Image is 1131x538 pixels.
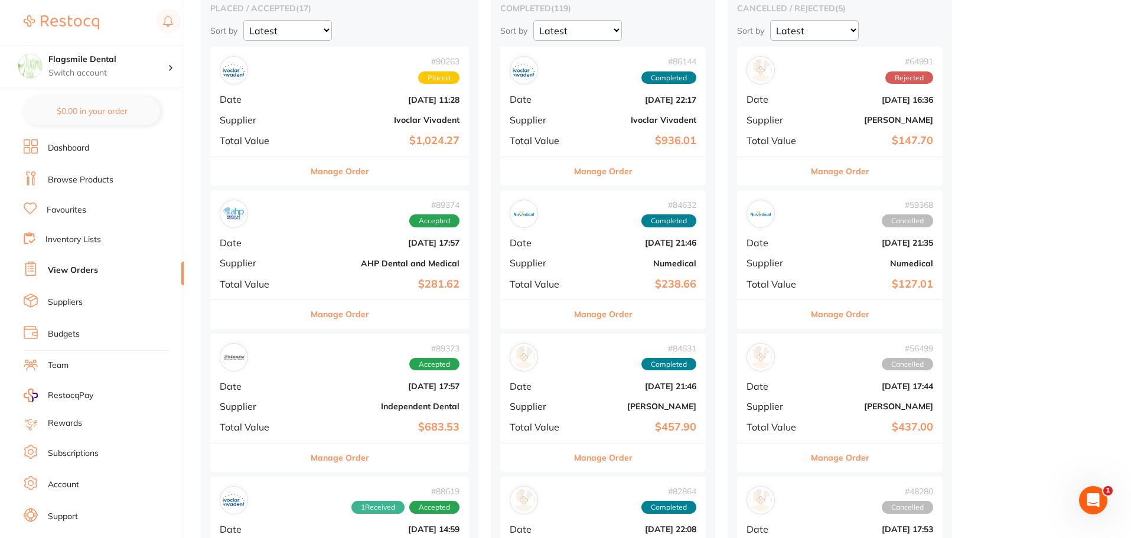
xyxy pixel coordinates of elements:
span: Cancelled [882,501,933,514]
b: [DATE] 21:46 [578,238,696,247]
span: # 89374 [409,200,459,210]
b: [PERSON_NAME] [578,402,696,411]
span: # 84632 [641,200,696,210]
b: [PERSON_NAME] [815,402,933,411]
span: Date [510,237,569,248]
img: Restocq Logo [24,15,99,30]
span: Cancelled [882,214,933,227]
span: # 90263 [418,57,459,66]
img: Henry Schein Halas [749,346,772,369]
span: Total Value [747,279,806,289]
b: Numedical [578,259,696,268]
span: Date [220,524,296,534]
span: Total Value [510,279,569,289]
span: Date [510,381,569,392]
b: [DATE] 22:08 [578,524,696,534]
b: $936.01 [578,135,696,147]
a: Rewards [48,418,82,429]
span: # 56499 [882,344,933,353]
h2: placed / accepted ( 17 ) [210,3,469,14]
span: Placed [418,71,459,84]
a: Subscriptions [48,448,99,459]
span: # 64991 [885,57,933,66]
span: # 82864 [641,487,696,496]
b: $1,024.27 [306,135,459,147]
img: Numedical [513,203,535,225]
img: Independent Dental [223,346,245,369]
span: Received [351,501,405,514]
div: Ivoclar Vivadent#90263PlacedDate[DATE] 11:28SupplierIvoclar VivadentTotal Value$1,024.27Manage Order [210,47,469,185]
span: Total Value [220,279,296,289]
span: Cancelled [882,358,933,371]
span: Date [747,524,806,534]
p: Sort by [210,25,237,36]
span: Supplier [220,115,296,125]
a: Restocq Logo [24,9,99,36]
h4: Flagsmile Dental [48,54,168,66]
a: Budgets [48,328,80,340]
button: Manage Order [311,444,369,472]
b: [DATE] 21:46 [578,382,696,391]
a: Account [48,479,79,491]
span: Date [747,381,806,392]
span: # 59368 [882,200,933,210]
b: Independent Dental [306,402,459,411]
b: $147.70 [815,135,933,147]
span: Supplier [510,401,569,412]
button: Manage Order [574,300,633,328]
span: # 89373 [409,344,459,353]
a: Dashboard [48,142,89,154]
span: Accepted [409,501,459,514]
b: AHP Dental and Medical [306,259,459,268]
span: Supplier [220,257,296,268]
b: [DATE] 11:28 [306,95,459,105]
span: Date [220,381,296,392]
span: Supplier [747,401,806,412]
h2: cancelled / rejected ( 5 ) [737,3,943,14]
span: Supplier [220,401,296,412]
b: [DATE] 22:17 [578,95,696,105]
span: Date [510,524,569,534]
button: Manage Order [574,444,633,472]
span: Date [220,237,296,248]
button: Manage Order [311,300,369,328]
span: Supplier [510,115,569,125]
button: Manage Order [574,157,633,185]
img: Henry Schein Halas [513,346,535,369]
button: $0.00 in your order [24,97,160,125]
span: Accepted [409,358,459,371]
span: Date [747,237,806,248]
b: $281.62 [306,278,459,291]
b: Ivoclar Vivadent [578,115,696,125]
a: RestocqPay [24,389,93,402]
button: Manage Order [811,444,869,472]
span: 1 [1103,486,1113,495]
b: $683.53 [306,421,459,433]
span: Total Value [747,422,806,432]
b: [DATE] 14:59 [306,524,459,534]
b: $457.90 [578,421,696,433]
a: Favourites [47,204,86,216]
b: [PERSON_NAME] [815,115,933,125]
b: [DATE] 17:57 [306,238,459,247]
span: # 88619 [351,487,459,496]
b: Numedical [815,259,933,268]
b: [DATE] 16:36 [815,95,933,105]
b: [DATE] 17:53 [815,524,933,534]
a: Support [48,511,78,523]
span: Completed [641,358,696,371]
b: [DATE] 17:44 [815,382,933,391]
a: Team [48,360,69,371]
span: Completed [641,501,696,514]
span: Rejected [885,71,933,84]
img: Ivoclar Vivadent [223,489,245,511]
p: Switch account [48,67,168,79]
b: Ivoclar Vivadent [306,115,459,125]
span: Date [747,94,806,105]
p: Sort by [737,25,764,36]
b: $238.66 [578,278,696,291]
div: AHP Dental and Medical#89374AcceptedDate[DATE] 17:57SupplierAHP Dental and MedicalTotal Value$281... [210,190,469,329]
a: View Orders [48,265,98,276]
span: Total Value [510,422,569,432]
button: Manage Order [811,300,869,328]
